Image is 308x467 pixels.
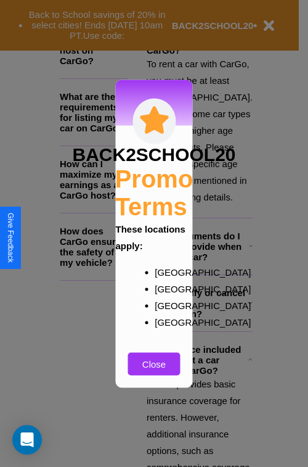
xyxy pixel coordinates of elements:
p: [GEOGRAPHIC_DATA] [155,297,178,313]
h2: Promo Terms [115,165,193,220]
button: Close [128,352,180,375]
p: [GEOGRAPHIC_DATA] [155,313,178,330]
h3: BACK2SCHOOL20 [72,144,235,165]
div: Give Feedback [6,213,15,263]
div: Open Intercom Messenger [12,425,42,455]
p: [GEOGRAPHIC_DATA] [155,280,178,297]
b: These locations apply: [116,223,185,250]
p: [GEOGRAPHIC_DATA] [155,263,178,280]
